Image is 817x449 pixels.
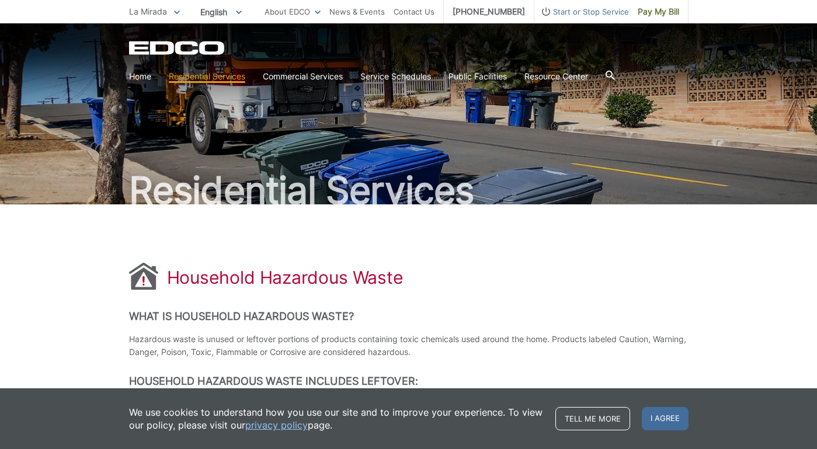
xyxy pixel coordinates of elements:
[245,419,308,431] a: privacy policy
[129,41,226,55] a: EDCD logo. Return to the homepage.
[263,70,343,83] a: Commercial Services
[192,2,251,22] span: English
[129,406,544,431] p: We use cookies to understand how you use our site and to improve your experience. To view our pol...
[265,5,321,18] a: About EDCO
[638,5,679,18] span: Pay My Bill
[524,70,588,83] a: Resource Center
[129,172,689,209] h2: Residential Services
[642,407,689,430] span: I agree
[555,407,630,430] a: Tell me more
[129,310,689,323] h2: What is Household Hazardous Waste?
[129,333,689,358] p: Hazardous waste is unused or leftover portions of products containing toxic chemicals used around...
[129,70,151,83] a: Home
[169,70,245,83] a: Residential Services
[329,5,385,18] a: News & Events
[167,267,404,288] h1: Household Hazardous Waste
[360,70,431,83] a: Service Schedules
[449,70,507,83] a: Public Facilities
[394,5,434,18] a: Contact Us
[129,375,689,388] h2: Household Hazardous Waste Includes Leftover:
[129,6,167,16] span: La Mirada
